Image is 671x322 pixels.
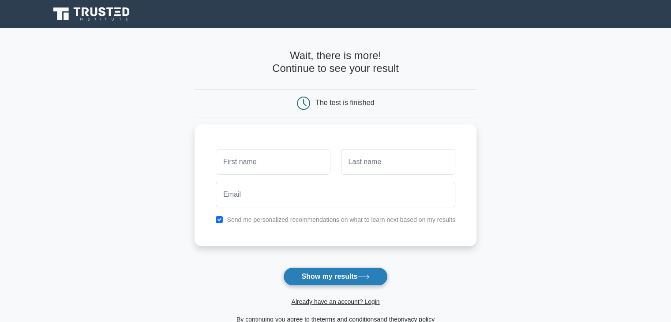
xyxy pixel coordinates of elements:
[315,99,374,106] div: The test is finished
[291,298,379,305] a: Already have an account? Login
[195,49,476,75] h4: Wait, there is more! Continue to see your result
[216,149,330,175] input: First name
[216,182,455,207] input: Email
[227,216,455,223] label: Send me personalized recommendations on what to learn next based on my results
[283,267,387,286] button: Show my results
[341,149,455,175] input: Last name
